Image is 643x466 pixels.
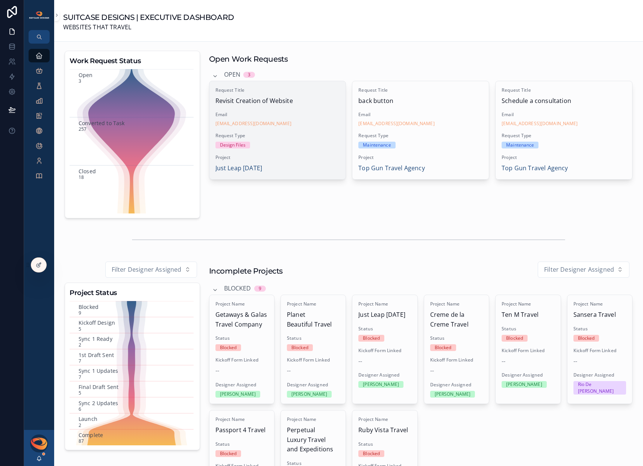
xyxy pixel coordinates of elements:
[578,335,595,342] div: Blocked
[79,399,118,407] text: Sync 2 Updates
[287,357,340,363] span: Kickoff Form Linked
[287,301,340,307] span: Project Name
[430,366,434,376] span: --
[259,286,261,292] div: 9
[79,326,81,332] text: 5
[79,78,81,84] text: 3
[79,310,81,316] text: 9
[79,319,115,326] text: Kickoff Design
[79,71,93,78] text: Open
[79,383,118,390] text: Final Draft Sent
[544,265,614,275] span: Filter Designer Assigned
[215,154,340,160] span: Project
[79,174,84,180] text: 18
[79,303,99,310] text: Blocked
[502,357,505,366] span: --
[209,81,346,180] a: Request TitleRevisit Creation of WebsiteEmail[EMAIL_ADDRESS][DOMAIN_NAME]Request TypeDesign Files...
[291,344,308,351] div: Blocked
[79,358,81,364] text: 7
[573,348,626,354] span: Kickoff Form Linked
[215,357,268,363] span: Kickoff Form Linked
[573,357,577,366] span: --
[224,284,251,294] span: Blocked
[79,367,118,374] text: Sync 1 Updates
[502,372,554,378] span: Designer Assigned
[215,382,268,388] span: Designer Assigned
[209,266,283,276] h1: Incomplete Projects
[506,335,523,342] div: Blocked
[112,265,182,275] span: Filter Designer Assigned
[209,295,274,404] a: Project NameGetaways & Galas Travel CompanyStatusBlockedKickoff Form Linked--Designer Assigned[PE...
[220,391,256,398] div: [PERSON_NAME]
[63,23,234,32] span: WEBSITES THAT TRAVEL
[424,295,489,404] a: Project NameCreme de la Creme TravelStatusBlockedKickoff Form Linked--Designer Assigned[PERSON_NAME]
[430,357,483,363] span: Kickoff Form Linked
[215,133,340,139] span: Request Type
[79,431,103,439] text: Complete
[79,438,84,444] text: 87
[287,335,340,341] span: Status
[352,295,417,404] a: Project NameJust Leap [DATE]StatusBlockedKickoff Form Linked--Designer Assigned[PERSON_NAME]
[70,287,195,298] h3: Project Status
[79,374,81,380] text: 7
[502,121,578,127] a: [EMAIL_ADDRESS][DOMAIN_NAME]
[506,142,534,148] div: Maintenance
[567,295,632,404] a: Project NameSansera TravelStatusBlockedKickoff Form Linked--Designer AssignedRio De [PERSON_NAME]
[215,301,268,307] span: Project Name
[352,81,489,180] a: Request Titleback buttonEmail[EMAIL_ADDRESS][DOMAIN_NAME]Request TypeMaintenanceProjectTop Gun Tr...
[363,142,391,148] div: Maintenance
[215,335,268,341] span: Status
[79,390,81,396] text: 5
[79,406,81,412] text: 6
[495,295,561,404] a: Project NameTen M TravelStatusBlockedKickoff Form Linked--Designer Assigned[PERSON_NAME]
[79,415,97,422] text: Launch
[358,310,411,320] span: Just Leap [DATE]
[358,301,411,307] span: Project Name
[215,366,219,376] span: --
[215,416,268,422] span: Project Name
[573,301,626,307] span: Project Name
[358,121,434,127] a: [EMAIL_ADDRESS][DOMAIN_NAME]
[358,154,483,160] span: Project
[538,262,629,278] button: Select Button
[220,344,237,351] div: Blocked
[79,335,113,342] text: Sync 1 Ready
[287,310,340,329] span: Planet Beautiful Travel
[358,163,425,173] a: Top Gun Travel Agency
[363,450,380,457] div: Blocked
[502,163,568,173] a: Top Gun Travel Agency
[358,326,411,332] span: Status
[287,425,340,454] span: Perpetual Luxury Travel and Expeditions
[209,54,288,64] h1: Open Work Requests
[287,366,291,376] span: --
[79,119,125,126] text: Converted to Task
[430,310,483,329] span: Creme de la Creme Travel
[358,133,483,139] span: Request Type
[363,381,399,388] div: [PERSON_NAME]
[435,391,471,398] div: [PERSON_NAME]
[358,348,411,354] span: Kickoff Form Linked
[79,126,86,132] text: 257
[358,87,483,93] span: Request Title
[220,142,246,148] div: Design Files
[358,96,483,106] span: back button
[430,335,483,341] span: Status
[363,335,380,342] div: Blocked
[358,441,411,447] span: Status
[435,344,452,351] div: Blocked
[502,112,626,118] span: Email
[502,301,554,307] span: Project Name
[502,133,626,139] span: Request Type
[215,96,340,106] span: Revisit Creation of Website
[291,391,328,398] div: [PERSON_NAME]
[502,348,554,354] span: Kickoff Form Linked
[215,163,262,173] span: Just Leap [DATE]
[495,81,632,180] a: Request TitleSchedule a consultationEmail[EMAIL_ADDRESS][DOMAIN_NAME]Request TypeMaintenanceProje...
[79,351,114,359] text: 1st Draft Sent
[358,416,411,422] span: Project Name
[63,12,234,23] h1: SUITCASE DESIGNS | EXECUTIVE DASHBOARD
[248,72,250,78] div: 3
[358,372,411,378] span: Designer Assigned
